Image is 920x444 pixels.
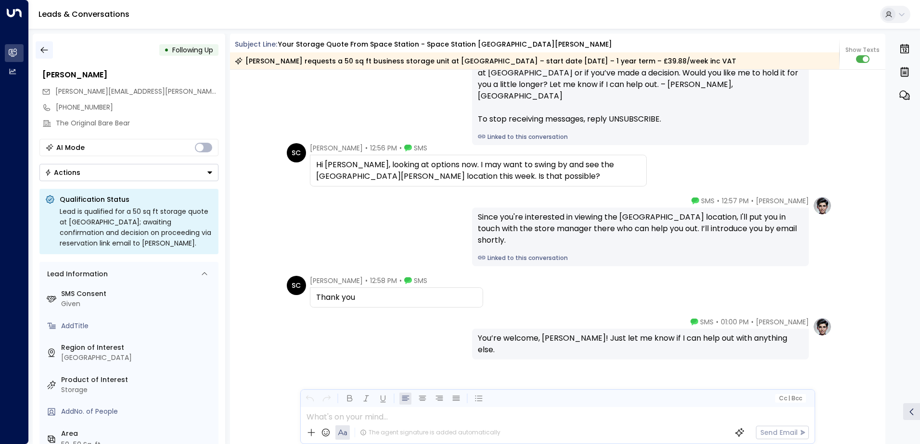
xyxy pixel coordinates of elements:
div: The Original Bare Bear [56,118,218,128]
span: Following Up [172,45,213,55]
span: [PERSON_NAME] [756,196,809,206]
span: [PERSON_NAME] [756,317,809,327]
div: Actions [45,168,80,177]
div: Lead is qualified for a 50 sq ft storage quote at [GEOGRAPHIC_DATA]; awaiting confirmation and de... [60,206,213,248]
div: AddTitle [61,321,215,331]
div: Given [61,299,215,309]
span: | [788,395,790,402]
div: Your storage quote from Space Station - Space Station [GEOGRAPHIC_DATA][PERSON_NAME] [278,39,612,49]
label: Product of Interest [61,375,215,385]
span: shari.carlson@gmail.com [55,86,218,97]
div: [PERSON_NAME] [42,69,218,81]
span: SMS [414,143,427,153]
span: • [399,143,402,153]
div: Lead Information [44,269,108,279]
span: Cc Bcc [779,395,802,402]
span: • [717,196,719,206]
span: SMS [700,317,714,327]
span: SMS [701,196,715,206]
div: • [164,41,169,59]
span: [PERSON_NAME][EMAIL_ADDRESS][PERSON_NAME][DOMAIN_NAME] [55,86,272,96]
span: • [751,196,754,206]
span: 01:00 PM [721,317,749,327]
span: 12:57 PM [722,196,749,206]
img: profile-logo.png [813,196,832,215]
div: Since you're interested in viewing the [GEOGRAPHIC_DATA] location, I'll put you in touch with the... [478,211,803,246]
button: Cc|Bcc [775,394,805,403]
span: Show Texts [845,46,880,54]
span: Subject Line: [235,39,277,49]
span: 12:56 PM [370,143,397,153]
button: Actions [39,164,218,181]
label: SMS Consent [61,289,215,299]
div: You’re welcome, [PERSON_NAME]! Just let me know if I can help out with anything else. [478,333,803,356]
span: 12:58 PM [370,276,397,285]
span: • [365,143,368,153]
span: [PERSON_NAME] [310,276,363,285]
span: • [751,317,754,327]
a: Linked to this conversation [478,254,803,262]
label: Region of Interest [61,343,215,353]
span: • [716,317,718,327]
button: Undo [304,393,316,405]
img: profile-logo.png [813,317,832,336]
div: The agent signature is added automatically [360,428,500,437]
a: Linked to this conversation [478,133,803,141]
span: • [365,276,368,285]
div: [PERSON_NAME] requests a 50 sq ft business storage unit at [GEOGRAPHIC_DATA] – start date [DATE] ... [235,56,736,66]
div: Thank you [316,292,477,303]
div: SC [287,276,306,295]
button: Redo [320,393,332,405]
div: [GEOGRAPHIC_DATA] [61,353,215,363]
span: • [399,276,402,285]
label: Area [61,429,215,439]
div: Hi [PERSON_NAME], looking at options now. I may want to swing by and see the [GEOGRAPHIC_DATA][PE... [316,159,640,182]
div: [PHONE_NUMBER] [56,102,218,112]
div: SC [287,143,306,162]
div: Storage [61,385,215,395]
div: Hi [PERSON_NAME], just checking in to see if you’re still interested in the 50 sq ft unit at [GEO... [478,56,803,125]
div: AddNo. of People [61,407,215,417]
p: Qualification Status [60,195,213,204]
span: [PERSON_NAME] [310,143,363,153]
div: Button group with a nested menu [39,164,218,181]
a: Leads & Conversations [38,9,129,20]
div: AI Mode [56,143,85,152]
span: SMS [414,276,427,285]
